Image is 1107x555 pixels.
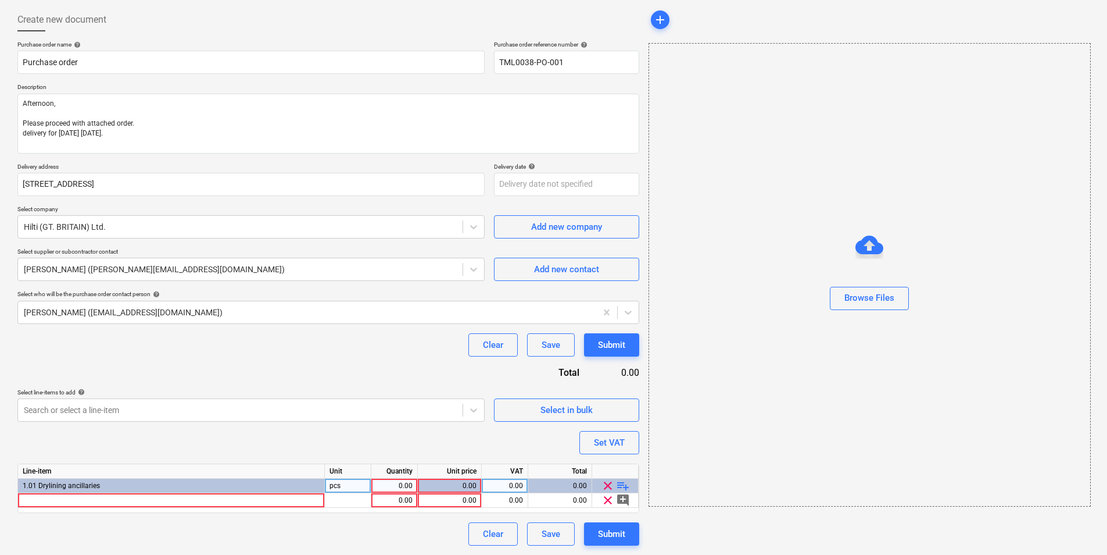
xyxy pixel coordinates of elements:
[418,464,482,479] div: Unit price
[616,479,630,493] span: playlist_add
[486,493,523,508] div: 0.00
[325,479,371,493] div: pcs
[528,479,592,493] div: 0.00
[494,51,639,74] input: Reference number
[578,41,587,48] span: help
[71,41,81,48] span: help
[542,337,560,353] div: Save
[601,493,615,507] span: clear
[494,163,639,170] div: Delivery date
[1049,499,1107,555] iframe: Chat Widget
[540,403,593,418] div: Select in bulk
[486,479,523,493] div: 0.00
[584,522,639,546] button: Submit
[468,333,518,357] button: Clear
[494,215,639,239] button: Add new company
[830,287,909,310] button: Browse Files
[17,83,639,93] p: Description
[422,493,477,508] div: 0.00
[17,51,485,74] input: Document name
[653,13,667,27] span: add
[151,291,160,298] span: help
[482,464,528,479] div: VAT
[527,522,575,546] button: Save
[527,333,575,357] button: Save
[17,173,485,196] input: Delivery address
[371,464,418,479] div: Quantity
[494,399,639,422] button: Select in bulk
[76,389,85,396] span: help
[601,479,615,493] span: clear
[17,41,485,48] div: Purchase order name
[494,173,639,196] input: Delivery date not specified
[584,333,639,357] button: Submit
[18,464,325,479] div: Line-item
[598,337,625,353] div: Submit
[325,464,371,479] div: Unit
[528,464,592,479] div: Total
[23,482,100,490] span: 1.01 Drylining ancillaries
[468,522,518,546] button: Clear
[422,479,477,493] div: 0.00
[844,290,894,305] div: Browse Files
[17,13,106,27] span: Create new document
[598,366,639,379] div: 0.00
[594,435,625,450] div: Set VAT
[376,479,413,493] div: 0.00
[649,43,1091,507] div: Browse Files
[17,163,485,173] p: Delivery address
[616,493,630,507] span: add_comment
[17,205,485,215] p: Select company
[17,389,485,396] div: Select line-items to add
[542,526,560,542] div: Save
[494,41,639,48] div: Purchase order reference number
[17,248,485,258] p: Select supplier or subcontractor contact
[598,526,625,542] div: Submit
[483,526,503,542] div: Clear
[494,258,639,281] button: Add new contact
[531,219,602,234] div: Add new company
[17,290,639,298] div: Select who will be the purchase order contact person
[483,337,503,353] div: Clear
[17,94,639,154] textarea: Afternoon, Please proceed with attached order. delivery for [DATE] [DATE].
[579,431,639,454] button: Set VAT
[376,493,413,508] div: 0.00
[488,366,599,379] div: Total
[526,163,535,170] span: help
[528,493,592,508] div: 0.00
[534,262,599,277] div: Add new contact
